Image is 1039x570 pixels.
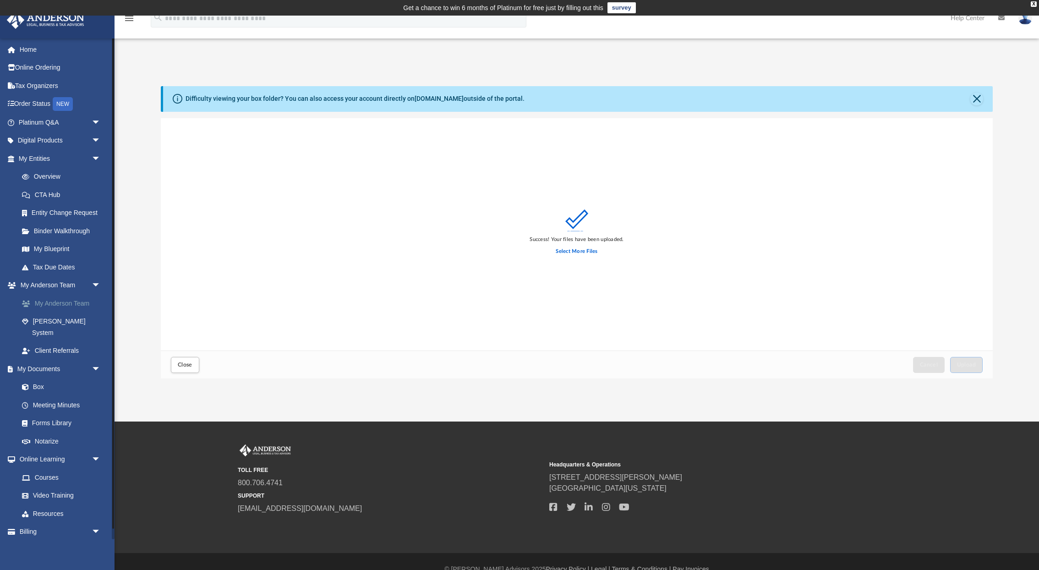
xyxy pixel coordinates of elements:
[238,479,283,487] a: 800.706.4741
[13,186,115,204] a: CTA Hub
[549,473,682,481] a: [STREET_ADDRESS][PERSON_NAME]
[92,113,110,132] span: arrow_drop_down
[161,118,993,379] div: Upload
[549,484,667,492] a: [GEOGRAPHIC_DATA][US_STATE]
[13,258,115,276] a: Tax Due Dates
[238,466,543,474] small: TOLL FREE
[92,523,110,542] span: arrow_drop_down
[6,523,115,541] a: Billingarrow_drop_down
[13,468,110,487] a: Courses
[556,247,597,256] label: Select More Files
[92,276,110,295] span: arrow_drop_down
[607,2,636,13] a: survey
[13,168,115,186] a: Overview
[13,240,110,258] a: My Blueprint
[549,460,854,469] small: Headquarters & Operations
[6,149,115,168] a: My Entitiesarrow_drop_down
[92,132,110,150] span: arrow_drop_down
[53,97,73,111] div: NEW
[6,95,115,114] a: Order StatusNEW
[530,236,623,244] div: Success! Your files have been uploaded.
[6,77,115,95] a: Tax Organizers
[6,132,115,150] a: Digital Productsarrow_drop_down
[238,504,362,512] a: [EMAIL_ADDRESS][DOMAIN_NAME]
[92,450,110,469] span: arrow_drop_down
[6,59,115,77] a: Online Ordering
[238,444,293,456] img: Anderson Advisors Platinum Portal
[13,414,105,433] a: Forms Library
[6,40,115,59] a: Home
[6,450,110,469] a: Online Learningarrow_drop_down
[6,113,115,132] a: Platinum Q&Aarrow_drop_down
[13,504,110,523] a: Resources
[13,487,105,505] a: Video Training
[4,11,87,29] img: Anderson Advisors Platinum Portal
[403,2,603,13] div: Get a chance to win 6 months of Platinum for free just by filling out this
[171,357,199,373] button: Close
[153,12,163,22] i: search
[6,360,110,378] a: My Documentsarrow_drop_down
[13,342,115,360] a: Client Referrals
[1018,11,1032,25] img: User Pic
[124,13,135,24] i: menu
[415,95,464,102] a: [DOMAIN_NAME]
[13,378,105,396] a: Box
[13,432,110,450] a: Notarize
[161,118,993,351] div: grid
[13,396,110,414] a: Meeting Minutes
[950,357,983,373] button: Upload
[186,94,525,104] div: Difficulty viewing your box folder? You can also access your account directly on outside of the p...
[920,362,938,367] span: Cancel
[92,360,110,378] span: arrow_drop_down
[124,17,135,24] a: menu
[92,149,110,168] span: arrow_drop_down
[6,276,115,295] a: My Anderson Teamarrow_drop_down
[13,312,115,342] a: [PERSON_NAME] System
[1031,1,1037,7] div: close
[13,204,115,222] a: Entity Change Request
[238,492,543,500] small: SUPPORT
[970,93,983,105] button: Close
[13,294,115,312] a: My Anderson Team
[13,222,115,240] a: Binder Walkthrough
[957,362,976,367] span: Upload
[178,362,192,367] span: Close
[913,357,945,373] button: Cancel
